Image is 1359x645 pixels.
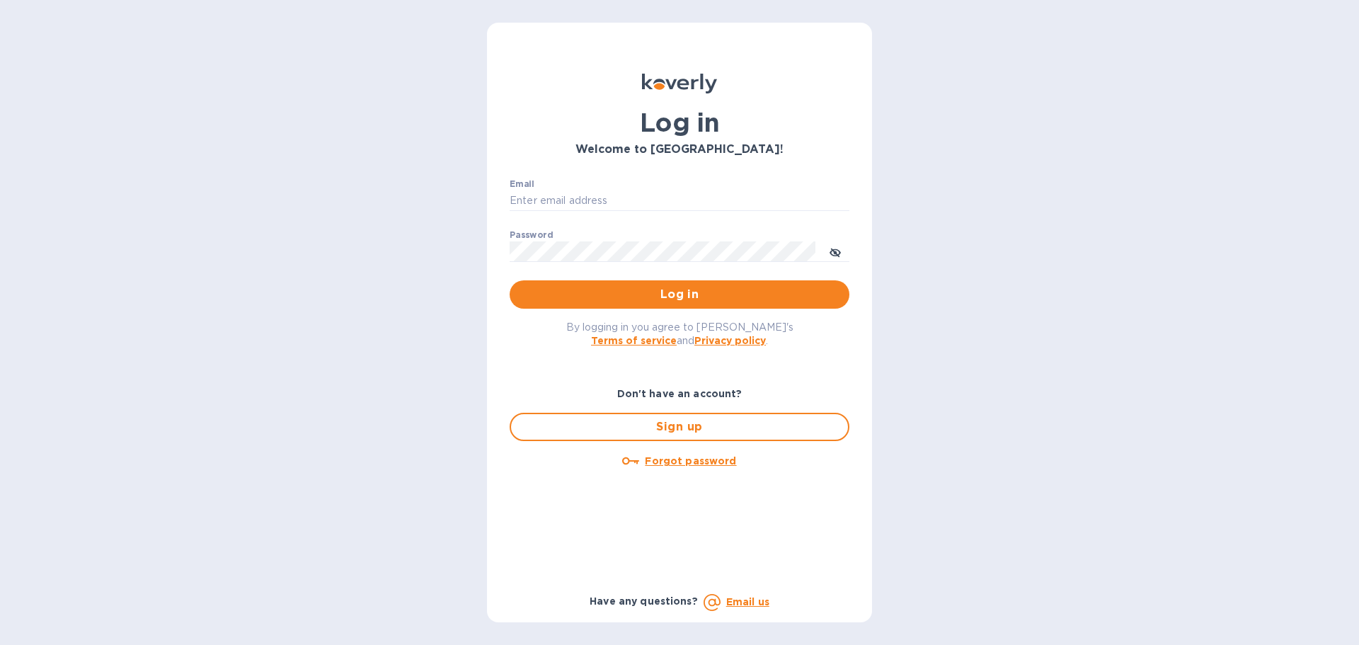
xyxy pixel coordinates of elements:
[617,388,742,399] b: Don't have an account?
[510,231,553,239] label: Password
[642,74,717,93] img: Koverly
[726,596,769,607] a: Email us
[510,413,849,441] button: Sign up
[510,108,849,137] h1: Log in
[510,143,849,156] h3: Welcome to [GEOGRAPHIC_DATA]!
[694,335,766,346] a: Privacy policy
[566,321,793,346] span: By logging in you agree to [PERSON_NAME]'s and .
[510,190,849,212] input: Enter email address
[510,180,534,188] label: Email
[521,286,838,303] span: Log in
[645,455,736,467] u: Forgot password
[590,595,698,607] b: Have any questions?
[821,237,849,266] button: toggle password visibility
[510,280,849,309] button: Log in
[522,418,837,435] span: Sign up
[591,335,677,346] a: Terms of service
